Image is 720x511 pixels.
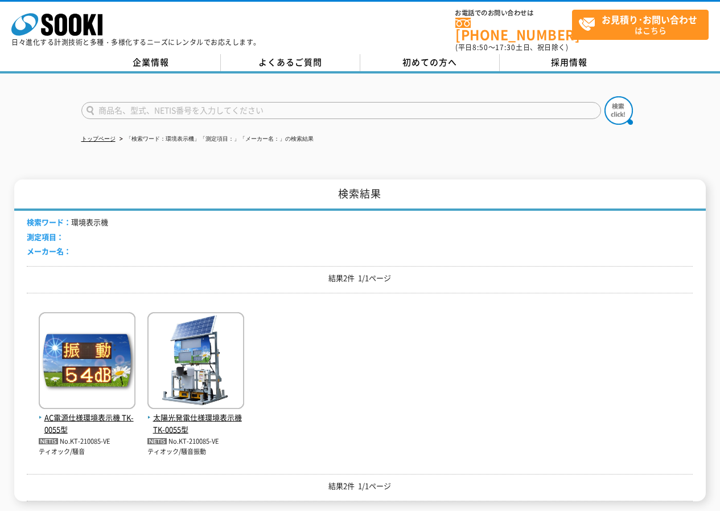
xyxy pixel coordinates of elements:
input: 商品名、型式、NETIS番号を入力してください [81,102,601,119]
span: 太陽光発電仕様環境表示機 TK-0055型 [147,412,244,436]
a: 太陽光発電仕様環境表示機 TK-0055型 [147,400,244,435]
a: AC電源仕様環境表示機 TK-0055型 [39,400,135,435]
a: 企業情報 [81,54,221,71]
span: 初めての方へ [402,56,457,68]
a: よくあるご質問 [221,54,360,71]
h1: 検索結果 [14,179,705,211]
span: 8:50 [472,42,488,52]
a: トップページ [81,136,116,142]
p: 日々進化する計測技術と多種・多様化するニーズにレンタルでお応えします。 [11,39,261,46]
img: btn_search.png [604,96,633,125]
p: ティオック/騒音振動 [147,447,244,457]
span: お電話でのお問い合わせは [455,10,572,17]
a: お見積り･お問い合わせはこちら [572,10,709,40]
p: No.KT-210085-VE [39,436,135,448]
span: 検索ワード： [27,216,71,227]
p: No.KT-210085-VE [147,436,244,448]
span: 測定項目： [27,231,64,242]
li: 環境表示機 [27,216,108,228]
p: ティオック/騒音 [39,447,135,457]
img: TK-0055型 [147,312,244,412]
a: [PHONE_NUMBER] [455,18,572,41]
img: TK-0055型 [39,312,135,412]
strong: お見積り･お問い合わせ [602,13,697,26]
span: AC電源仕様環境表示機 TK-0055型 [39,412,135,436]
span: はこちら [578,10,708,39]
span: (平日 ～ 土日、祝日除く) [455,42,568,52]
a: 初めての方へ [360,54,500,71]
p: 結果2件 1/1ページ [27,480,693,492]
p: 結果2件 1/1ページ [27,272,693,284]
span: 17:30 [495,42,516,52]
a: 採用情報 [500,54,639,71]
li: 「検索ワード：環境表示機」「測定項目：」「メーカー名：」の検索結果 [117,133,314,145]
span: メーカー名： [27,246,71,256]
